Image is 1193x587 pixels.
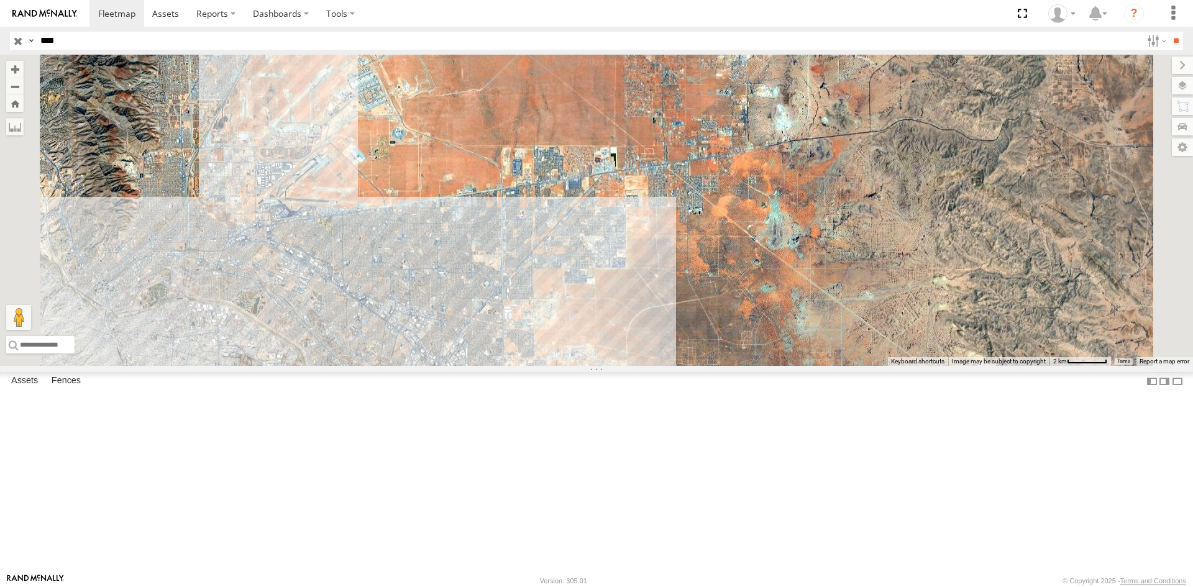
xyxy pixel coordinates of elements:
[1053,358,1067,365] span: 2 km
[1117,359,1130,364] a: Terms
[891,357,944,366] button: Keyboard shortcuts
[26,32,36,50] label: Search Query
[540,577,587,585] div: Version: 305.01
[6,118,24,135] label: Measure
[1049,357,1111,366] button: Map Scale: 2 km per 61 pixels
[6,61,24,78] button: Zoom in
[1120,577,1186,585] a: Terms and Conditions
[5,373,44,390] label: Assets
[1124,4,1144,24] i: ?
[1171,372,1184,390] label: Hide Summary Table
[6,305,31,330] button: Drag Pegman onto the map to open Street View
[6,78,24,95] button: Zoom out
[1172,139,1193,156] label: Map Settings
[1158,372,1171,390] label: Dock Summary Table to the Right
[7,575,64,587] a: Visit our Website
[1044,4,1080,23] div: fernando ponce
[6,95,24,112] button: Zoom Home
[1140,358,1189,365] a: Report a map error
[952,358,1046,365] span: Image may be subject to copyright
[1063,577,1186,585] div: © Copyright 2025 -
[12,9,77,18] img: rand-logo.svg
[45,373,87,390] label: Fences
[1142,32,1169,50] label: Search Filter Options
[1146,372,1158,390] label: Dock Summary Table to the Left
